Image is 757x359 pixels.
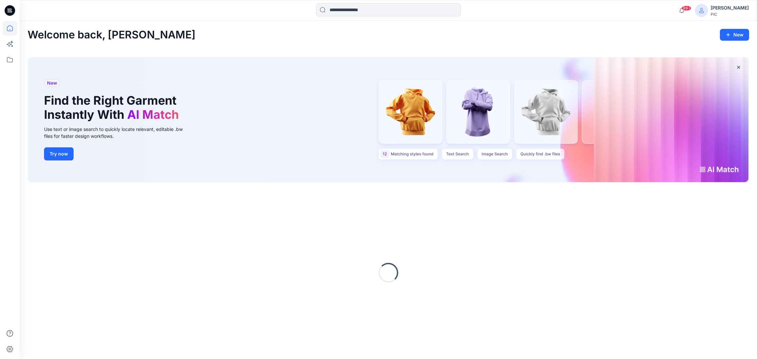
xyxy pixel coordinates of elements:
button: New [720,29,749,41]
span: New [47,79,57,87]
div: PIC [711,12,749,17]
svg: avatar [699,8,704,13]
span: AI Match [127,107,179,122]
h2: Welcome back, [PERSON_NAME] [28,29,195,41]
button: Try now [44,147,74,160]
div: Use text or image search to quickly locate relevant, editable .bw files for faster design workflows. [44,126,192,139]
span: 99+ [681,6,691,11]
div: [PERSON_NAME] [711,4,749,12]
h1: Find the Right Garment Instantly With [44,94,182,122]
